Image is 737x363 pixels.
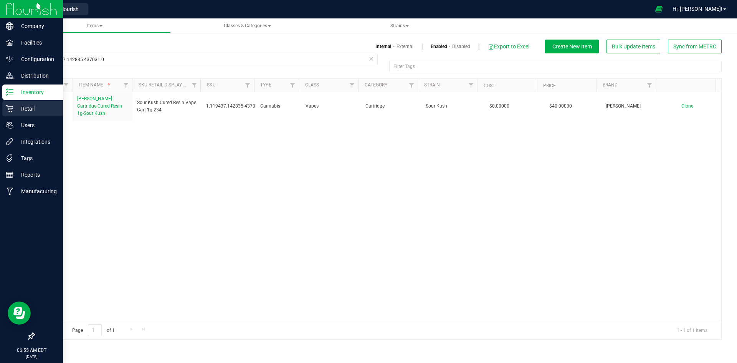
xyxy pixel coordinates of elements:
p: [DATE] [3,354,59,360]
a: Filter [188,79,200,92]
a: Cost [484,83,495,88]
p: Facilities [13,38,59,47]
a: Filter [119,79,132,92]
span: Sour Kush [426,103,476,110]
input: 1 [88,324,102,336]
a: [PERSON_NAME]-Cartridge-Cured Resin 1g-Sour Kush [77,95,128,118]
a: Brand [603,82,618,88]
inline-svg: Facilities [6,39,13,46]
a: Price [543,83,556,88]
p: Users [13,121,59,130]
input: Search Item Name, SKU Retail Name, or Part Number [34,54,378,65]
a: Type [260,82,271,88]
a: External [397,43,413,50]
inline-svg: Inventory [6,88,13,96]
button: Sync from METRC [668,40,722,53]
a: Filter [643,79,656,92]
inline-svg: Company [6,22,13,30]
span: Items [87,23,102,28]
a: Filter [286,79,299,92]
a: Clone [681,103,701,109]
p: Manufacturing [13,187,59,196]
a: Class [305,82,319,88]
span: Classes & Categories [224,23,271,28]
inline-svg: Manufacturing [6,187,13,195]
span: Clone [681,103,693,109]
a: Internal [375,43,391,50]
span: Strains [390,23,409,28]
span: $0.00000 [486,101,513,112]
a: Category [365,82,387,88]
a: Sku Retail Display Name [139,82,196,88]
p: Retail [13,104,59,113]
button: Export to Excel [487,40,530,53]
a: Enabled [431,43,447,50]
p: 06:55 AM EDT [3,347,59,354]
h3: Items [34,40,372,49]
span: Vapes [306,103,356,110]
inline-svg: Reports [6,171,13,179]
button: Create New Item [545,40,599,53]
a: Disabled [452,43,470,50]
span: [PERSON_NAME] [606,103,656,110]
p: Inventory [13,88,59,97]
a: Filter [60,79,73,92]
p: Company [13,22,59,31]
a: SKU [207,82,216,88]
span: 1 - 1 of 1 items [671,324,714,336]
span: Cartridge [365,103,416,110]
iframe: Resource center [8,302,31,325]
p: Integrations [13,137,59,146]
span: Bulk Update Items [612,43,655,50]
p: Distribution [13,71,59,80]
span: Sour Kush Cured Resin Vape Cart 1g-234 [137,99,197,114]
inline-svg: Integrations [6,138,13,146]
inline-svg: Retail [6,105,13,113]
p: Configuration [13,55,59,64]
span: [PERSON_NAME]-Cartridge-Cured Resin 1g-Sour Kush [77,96,122,116]
a: Strain [424,82,440,88]
p: Tags [13,154,59,163]
p: Reports [13,170,59,179]
a: Item Name [79,82,112,88]
inline-svg: Distribution [6,72,13,80]
span: $40.00000 [545,101,576,112]
span: Sync from METRC [673,43,716,50]
span: 1.119437.142835.437031.0 [206,103,264,110]
inline-svg: Users [6,121,13,129]
span: Create New Item [552,43,592,50]
span: Cannabis [260,103,296,110]
span: Open Ecommerce Menu [650,2,668,17]
a: Filter [464,79,477,92]
span: Hi, [PERSON_NAME]! [673,6,722,12]
span: Clear [368,54,374,64]
a: Filter [345,79,358,92]
a: Filter [405,79,418,92]
inline-svg: Tags [6,154,13,162]
a: Filter [241,79,254,92]
inline-svg: Configuration [6,55,13,63]
span: Page of 1 [66,324,121,336]
button: Bulk Update Items [606,40,660,53]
